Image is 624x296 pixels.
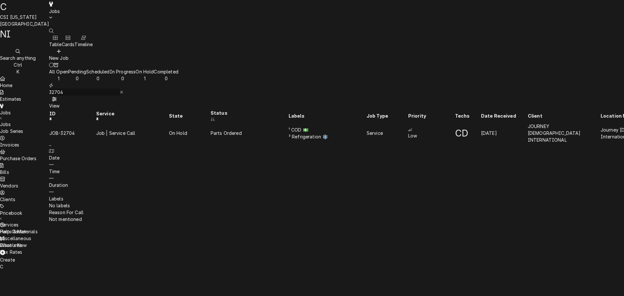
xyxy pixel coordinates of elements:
div: Service [96,110,168,122]
button: Erase input [120,89,123,96]
div: On Hold [169,130,210,136]
div: ID [49,110,96,122]
span: Low [408,133,417,138]
div: Timeline [74,41,93,48]
div: Pending [68,68,86,75]
button: Open search [49,27,54,34]
div: Scheduled [86,68,110,75]
div: Job Type [367,112,408,119]
div: [DATE] [481,130,527,136]
div: ¹ COD 💵 [289,126,366,133]
div: 0 [68,75,86,82]
div: Cards [62,41,75,48]
span: Jobs [49,8,60,14]
div: Parts Ordered [211,130,288,136]
div: In Progress [110,68,136,75]
div: JOB-32704 [49,130,96,136]
div: 1 [49,75,68,82]
div: State [169,112,210,119]
div: 0 [86,75,110,82]
button: View [49,96,60,109]
span: No labels [49,203,70,208]
span: View [49,103,60,109]
div: ² Refrigeration ❄️ [289,133,366,140]
div: JOURNEY [DEMOGRAPHIC_DATA] INTERNATIONAL [528,123,600,143]
span: New Job [49,55,69,61]
input: Keyword search [49,89,120,96]
div: 0 [154,75,178,82]
div: Date Received [481,112,527,119]
div: Service [367,130,408,136]
div: Techs [455,112,480,119]
div: 0 [110,75,136,82]
span: K [17,69,19,74]
div: Completed [154,68,178,75]
div: Table [49,41,62,48]
span: Ctrl [14,62,22,68]
div: On Hold [136,68,154,75]
div: Job | Service Call [96,130,168,136]
div: 1 [136,75,154,82]
button: New Job [49,48,69,61]
div: CD [455,126,480,140]
div: Labels [289,112,366,119]
div: Priority [408,112,454,119]
div: Client [528,112,600,119]
div: Status [211,109,288,116]
div: All Open [49,68,68,75]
